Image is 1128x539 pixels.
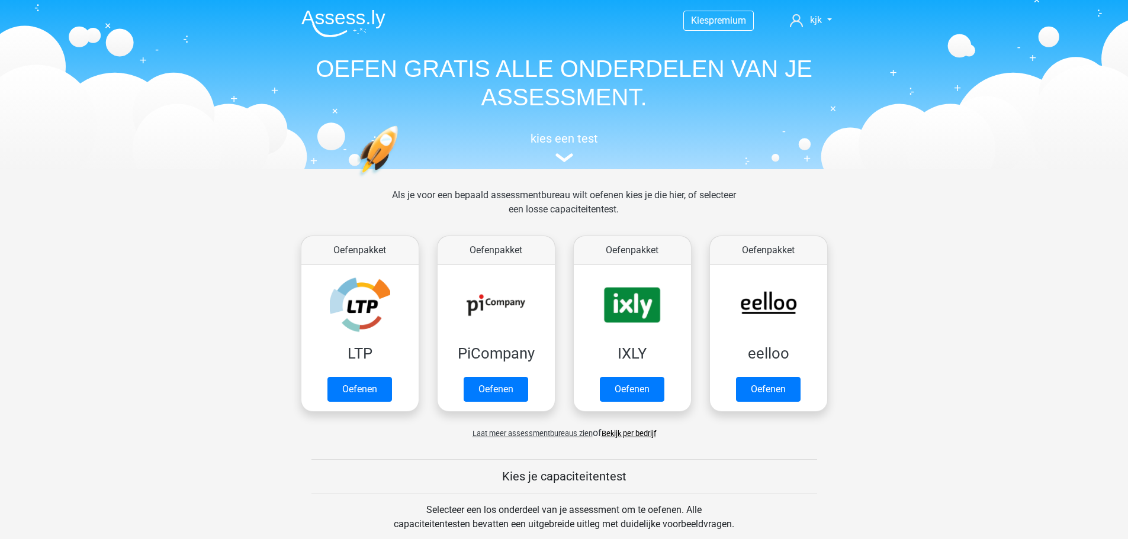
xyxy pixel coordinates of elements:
[709,15,746,26] span: premium
[292,131,837,146] h5: kies een test
[464,377,528,402] a: Oefenen
[292,54,837,111] h1: OEFEN GRATIS ALLE ONDERDELEN VAN JE ASSESSMENT.
[292,131,837,163] a: kies een test
[357,125,444,233] img: oefenen
[600,377,664,402] a: Oefenen
[602,429,656,438] a: Bekijk per bedrijf
[327,377,392,402] a: Oefenen
[785,13,836,27] a: kjk
[383,188,745,231] div: Als je voor een bepaald assessmentbureau wilt oefenen kies je die hier, of selecteer een losse ca...
[301,9,385,37] img: Assessly
[311,469,817,483] h5: Kies je capaciteitentest
[684,12,753,28] a: Kiespremium
[691,15,709,26] span: Kies
[473,429,593,438] span: Laat meer assessmentbureaus zien
[292,417,837,440] div: of
[810,14,822,25] span: kjk
[555,153,573,162] img: assessment
[736,377,801,402] a: Oefenen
